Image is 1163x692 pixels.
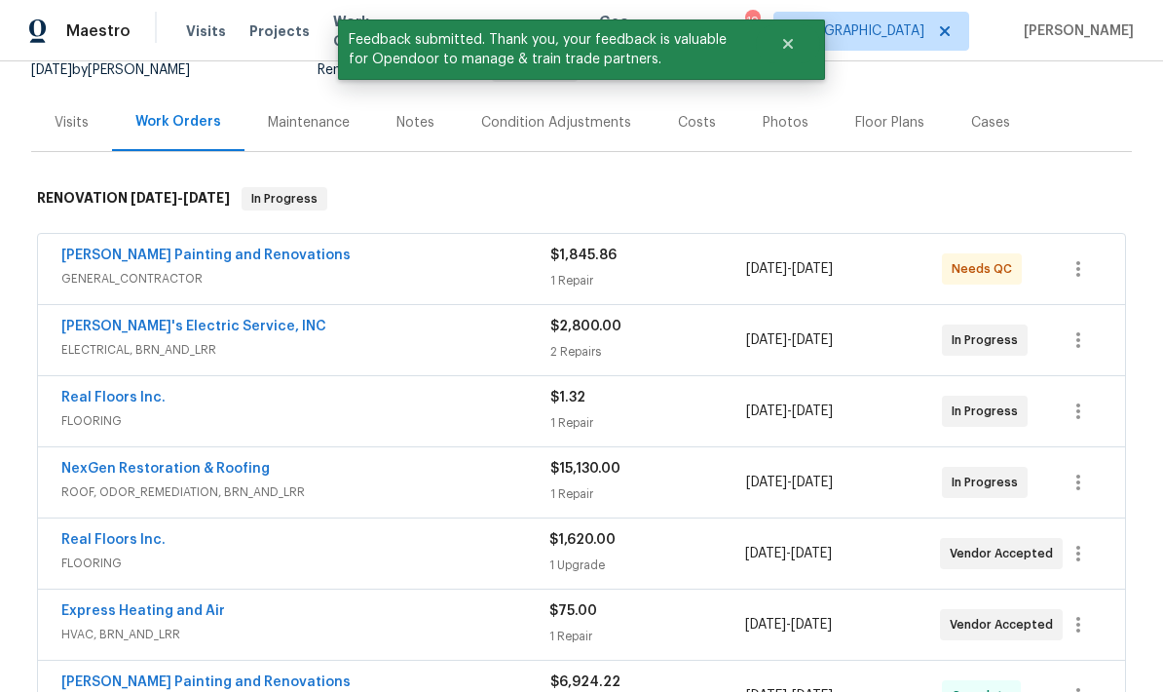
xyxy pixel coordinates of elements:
span: ELECTRICAL, BRN_AND_LRR [61,340,550,360]
span: [DATE] [791,547,832,560]
span: GENERAL_CONTRACTOR [61,269,550,288]
span: $15,130.00 [550,462,620,476]
span: - [745,615,832,634]
h6: RENOVATION [37,187,230,211]
div: 2 Repairs [550,342,746,362]
span: $75.00 [549,604,597,618]
span: - [746,259,833,279]
div: RENOVATION [DATE]-[DATE]In Progress [31,168,1132,230]
span: In Progress [952,402,1026,421]
a: [PERSON_NAME]'s Electric Service, INC [61,320,326,333]
span: Feedback submitted. Thank you, your feedback is valuable for Opendoor to manage & train trade par... [338,19,756,80]
div: Visits [55,113,89,133]
div: Work Orders [135,112,221,132]
span: - [746,330,833,350]
span: $1.32 [550,391,585,404]
span: [GEOGRAPHIC_DATA] [790,21,924,41]
div: Costs [678,113,716,133]
span: $6,924.22 [550,675,620,689]
span: Projects [249,21,310,41]
span: ROOF, ODOR_REMEDIATION, BRN_AND_LRR [61,482,550,502]
div: 19 [745,12,759,31]
span: Renovation [318,63,578,77]
span: [PERSON_NAME] [1016,21,1134,41]
span: [DATE] [131,191,177,205]
a: Express Heating and Air [61,604,225,618]
span: Vendor Accepted [950,544,1061,563]
span: [DATE] [745,618,786,632]
a: Real Floors Inc. [61,391,166,404]
a: NexGen Restoration & Roofing [61,462,270,476]
span: [DATE] [31,63,72,77]
span: - [746,473,833,492]
span: Maestro [66,21,131,41]
button: Close [756,24,820,63]
span: HVAC, BRN_AND_LRR [61,625,549,644]
span: $1,620.00 [549,533,616,547]
span: [DATE] [746,404,787,418]
div: 1 Repair [549,627,744,646]
div: 1 Repair [550,271,746,290]
span: $1,845.86 [550,249,617,262]
a: [PERSON_NAME] Painting and Renovations [61,249,351,262]
span: [DATE] [746,262,787,276]
div: 1 Upgrade [549,556,744,575]
div: Condition Adjustments [481,113,631,133]
span: Needs QC [952,259,1020,279]
span: [DATE] [792,476,833,489]
span: [DATE] [745,547,786,560]
span: [DATE] [792,262,833,276]
span: - [131,191,230,205]
div: Maintenance [268,113,350,133]
span: In Progress [244,189,325,209]
a: [PERSON_NAME] Painting and Renovations [61,675,351,689]
div: 1 Repair [550,413,746,433]
div: Floor Plans [855,113,924,133]
span: [DATE] [792,333,833,347]
span: In Progress [952,330,1026,350]
span: - [746,402,833,421]
div: 1 Repair [550,484,746,504]
span: - [745,544,832,563]
span: [DATE] [746,476,787,489]
span: [DATE] [791,618,832,632]
div: Notes [396,113,434,133]
div: Photos [763,113,808,133]
span: In Progress [952,473,1026,492]
a: Real Floors Inc. [61,533,166,547]
span: Visits [186,21,226,41]
span: Geo Assignments [599,12,712,51]
div: by [PERSON_NAME] [31,58,213,82]
span: [DATE] [746,333,787,347]
span: [DATE] [183,191,230,205]
span: FLOORING [61,411,550,431]
span: Work Orders [333,12,412,51]
span: Vendor Accepted [950,615,1061,634]
div: Cases [971,113,1010,133]
span: $2,800.00 [550,320,621,333]
span: FLOORING [61,554,549,573]
span: [DATE] [792,404,833,418]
